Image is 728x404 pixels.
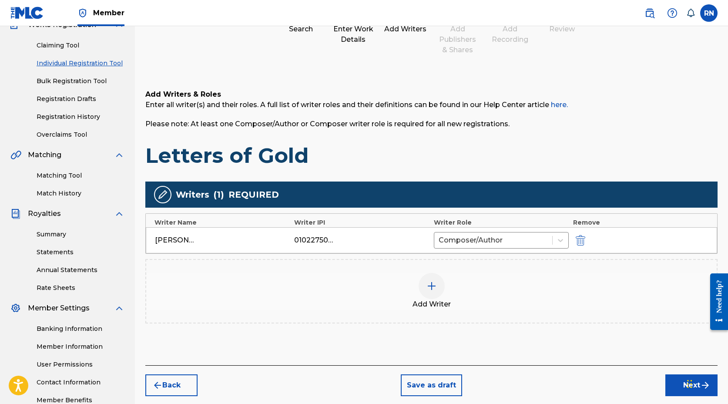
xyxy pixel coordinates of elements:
div: User Menu [700,4,718,22]
div: Enter Work Details [332,24,375,45]
a: Registration Drafts [37,94,124,104]
iframe: Chat Widget [684,362,728,404]
a: Statements [37,248,124,257]
img: Matching [10,150,21,160]
img: 12a2ab48e56ec057fbd8.svg [576,235,585,246]
button: Next [665,374,718,396]
img: 7ee5dd4eb1f8a8e3ef2f.svg [152,380,163,391]
div: Drag [687,371,692,397]
div: Writer Name [154,218,290,227]
img: expand [114,209,124,219]
div: Writer IPI [294,218,429,227]
a: Claiming Tool [37,41,124,50]
span: Enter all writer(s) and their roles. A full list of writer roles and their definitions can be fou... [145,101,568,109]
span: Matching [28,150,61,160]
span: REQUIRED [228,188,279,201]
a: Contact Information [37,378,124,387]
span: Royalties [28,209,61,219]
div: Remove [573,218,708,227]
div: Review [540,24,584,34]
a: Overclaims Tool [37,130,124,139]
img: expand [114,150,124,160]
a: Registration History [37,112,124,121]
a: Matching Tool [37,171,124,180]
a: Bulk Registration Tool [37,77,124,86]
img: Member Settings [10,303,21,313]
span: Add Writer [413,299,451,310]
span: Member Settings [28,303,90,313]
button: Save as draft [401,374,462,396]
h1: Letters of Gold [145,142,718,168]
img: search [644,8,655,18]
iframe: Resource Center [704,267,728,337]
div: Add Recording [488,24,532,45]
a: Banking Information [37,324,124,333]
img: Top Rightsholder [77,8,88,18]
img: MLC Logo [10,7,44,19]
a: User Permissions [37,360,124,369]
div: Search [279,24,323,34]
button: Back [145,374,198,396]
a: Rate Sheets [37,283,124,293]
span: Please note: At least one Composer/Author or Composer writer role is required for all new registr... [145,120,510,128]
span: Member [93,8,124,18]
div: Writer Role [434,218,569,227]
img: expand [114,303,124,313]
a: Member Information [37,342,124,351]
span: ( 1 ) [214,188,224,201]
div: Notifications [686,9,695,17]
img: Royalties [10,209,21,219]
h6: Add Writers & Roles [145,89,718,100]
a: Annual Statements [37,266,124,275]
div: Help [664,4,681,22]
img: writers [158,189,168,200]
a: Match History [37,189,124,198]
div: Add Publishers & Shares [436,24,480,55]
img: help [667,8,678,18]
a: Public Search [641,4,658,22]
a: Individual Registration Tool [37,59,124,68]
a: here. [551,101,568,109]
span: Writers [176,188,209,201]
div: Add Writers [384,24,427,34]
a: Summary [37,230,124,239]
img: add [426,281,437,291]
